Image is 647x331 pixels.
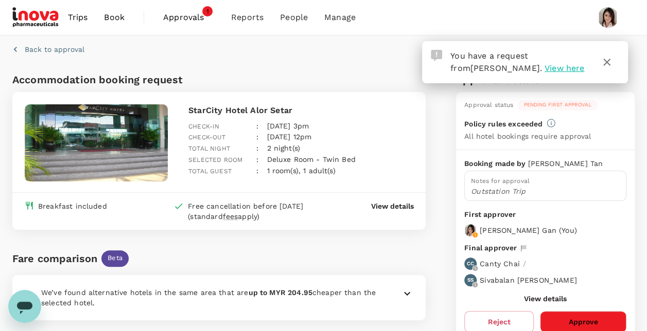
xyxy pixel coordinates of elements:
span: 1 [202,6,213,16]
p: [DATE] 12pm [267,132,311,142]
p: Deluxe Room - Twin Bed [267,154,355,164]
span: Check-in [188,123,219,130]
span: Notes for approval [471,177,530,185]
span: [PERSON_NAME] [470,63,540,73]
img: Ai Mei Gan [598,7,618,28]
p: Policy rules exceeded [464,119,543,129]
span: People [280,11,308,24]
p: First approver [464,209,626,220]
span: Trips [68,11,88,24]
p: All hotel bookings require approval [464,131,591,141]
div: Approval status [464,100,513,111]
img: hotel [25,104,168,181]
div: : [248,135,258,154]
span: Selected room [188,156,242,163]
p: CC [467,260,474,267]
span: Check-out [188,134,225,141]
span: You have a request from . [450,51,542,73]
iframe: Button to launch messaging window [8,290,41,323]
span: Pending first approval [517,101,597,108]
h6: Accommodation booking request [12,71,217,88]
p: Canty Chai [480,259,520,269]
p: 1 room(s), 1 adult(s) [267,165,335,176]
span: Total night [188,145,230,152]
p: / [523,259,526,269]
img: Approval Request [431,50,442,61]
p: Back to approval [25,44,84,54]
img: iNova Pharmaceuticals [12,6,60,29]
p: Sivabalan [PERSON_NAME] [480,275,576,285]
p: 2 night(s) [267,143,300,153]
span: View here [545,63,584,73]
p: [PERSON_NAME] Tan [528,158,603,169]
span: Total guest [188,168,232,175]
img: avatar-68caaaf91b8f1.png [464,224,477,236]
p: SS [467,277,474,284]
p: Booking made by [464,158,528,169]
span: Book [104,11,125,24]
p: [PERSON_NAME] Gan ( You ) [480,225,576,235]
b: up to MYR 204.95 [248,288,312,297]
p: We’ve found alternative hotels in the same area that are cheaper than the selected hotel. [41,287,377,308]
div: Breakfast included [38,201,107,211]
div: Free cancellation before [DATE] (standard apply) [188,201,330,222]
p: Final approver [464,243,517,253]
div: Fare comparison [12,250,97,267]
span: Approvals [163,11,215,24]
span: Reports [231,11,264,24]
button: Back to approval [12,44,84,54]
button: View details [371,201,413,211]
p: StarCity Hotel Alor Setar [188,104,413,117]
div: : [248,113,258,132]
div: : [248,146,258,165]
p: [DATE] 3pm [267,121,309,131]
p: Outstation Trip [471,186,620,196]
span: fees [223,212,238,220]
span: Beta [101,253,129,263]
button: View details [524,295,567,303]
div: : [248,157,258,177]
div: : [248,123,258,143]
span: Manage [324,11,356,24]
